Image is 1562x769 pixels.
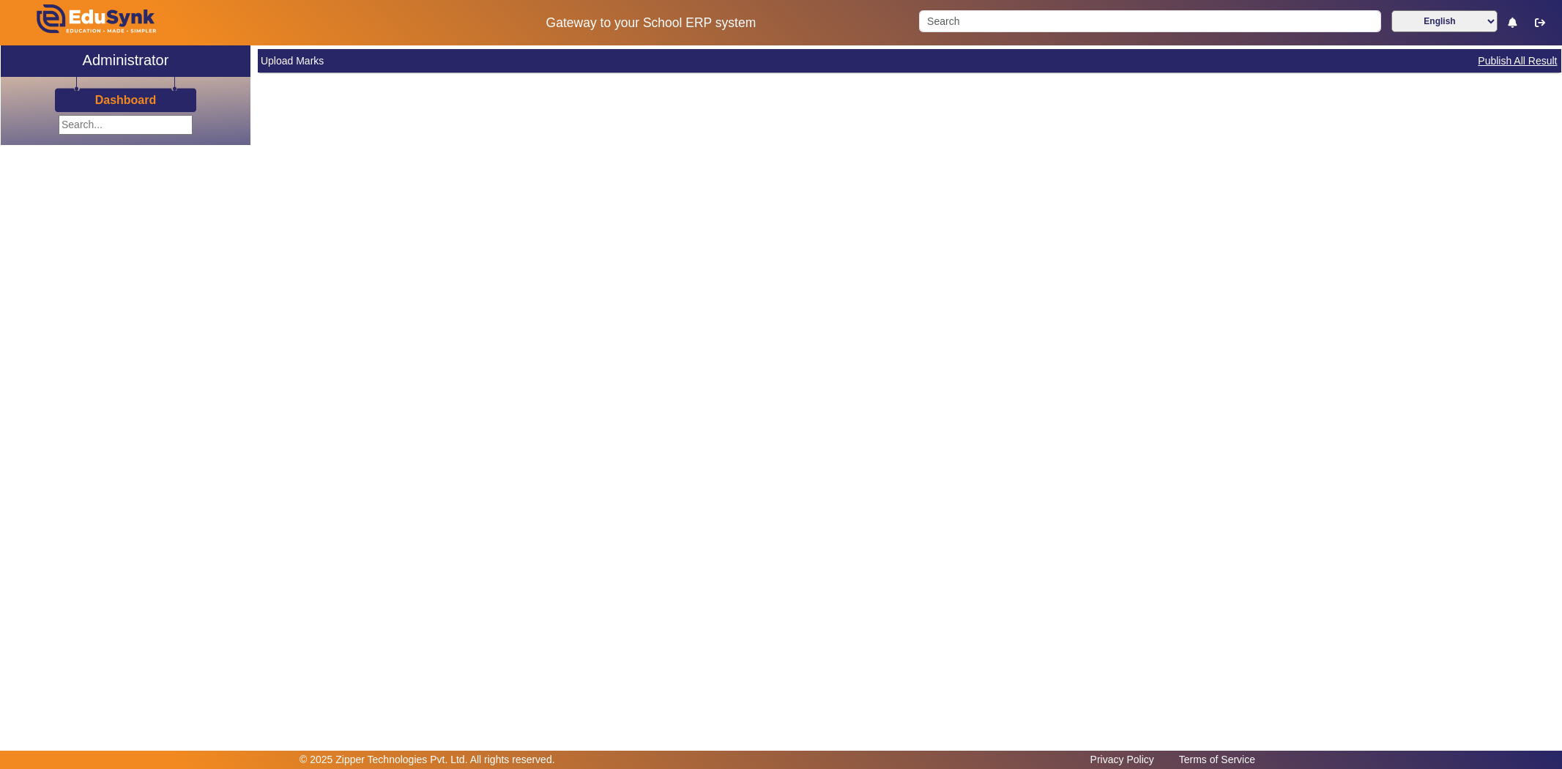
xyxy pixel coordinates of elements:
[95,93,157,107] h3: Dashboard
[94,92,157,108] a: Dashboard
[258,49,1561,73] mat-card-header: Upload Marks
[1476,52,1558,70] button: Publish All Result
[300,752,555,768] p: © 2025 Zipper Technologies Pvt. Ltd. All rights reserved.
[1,45,250,77] a: Administrator
[1172,750,1262,769] a: Terms of Service
[398,15,903,31] h5: Gateway to your School ERP system
[919,10,1381,32] input: Search
[83,51,169,69] h2: Administrator
[1083,750,1161,769] a: Privacy Policy
[59,115,193,135] input: Search...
